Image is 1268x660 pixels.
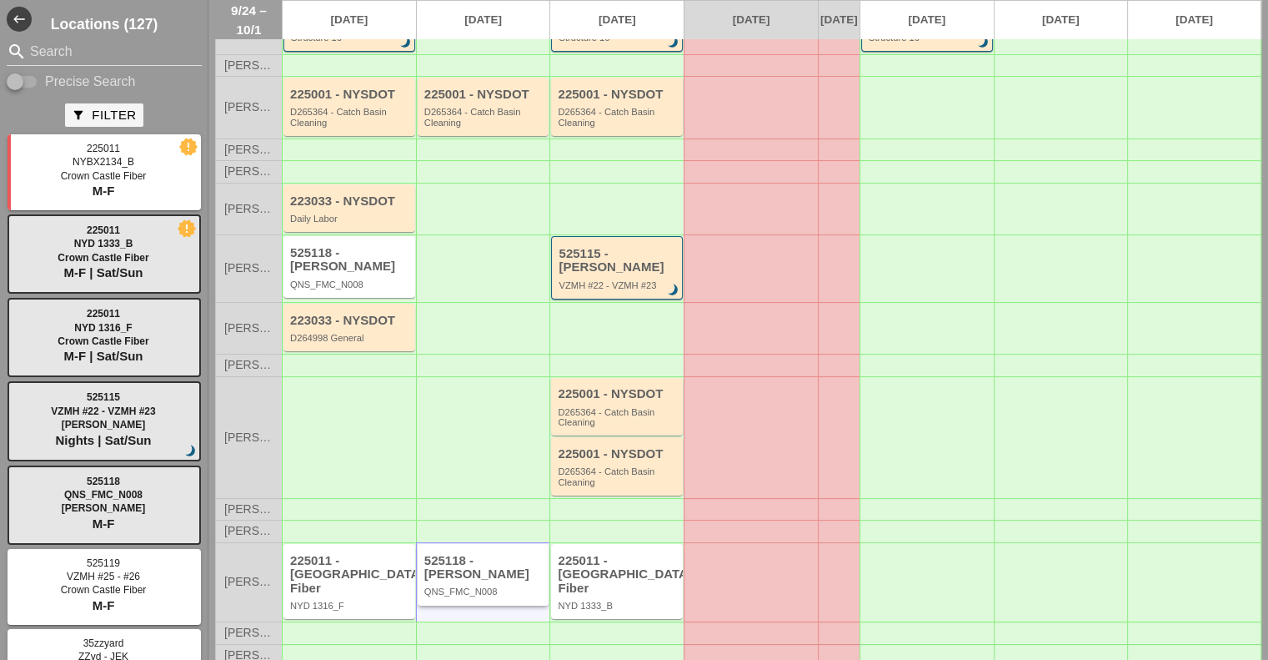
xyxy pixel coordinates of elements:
span: [PERSON_NAME] [224,359,273,371]
span: Crown Castle Fiber [58,252,148,264]
button: Shrink Sidebar [7,7,32,32]
i: brightness_3 [664,33,683,52]
span: QNS_FMC_N008 [64,489,143,501]
span: [PERSON_NAME] [224,322,273,335]
a: [DATE] [550,1,684,39]
i: brightness_3 [975,33,993,52]
span: M-F | Sat/Sun [63,265,143,280]
div: VZMH #22 - VZMH #23 [559,280,678,290]
i: west [7,7,32,32]
div: 525118 - [PERSON_NAME] [290,246,411,274]
span: [PERSON_NAME] [224,627,273,639]
i: new_releases [179,221,194,236]
span: Crown Castle Fiber [61,584,147,596]
span: 525115 [87,391,120,403]
div: Filter [72,106,136,125]
a: [DATE] [283,1,416,39]
div: 225001 - NYSDOT [558,88,679,102]
div: Enable Precise search to match search terms exactly. [7,72,202,92]
i: new_releases [181,139,196,154]
div: 225001 - NYSDOT [290,88,411,102]
div: 225011 - [GEOGRAPHIC_DATA] Fiber [558,554,679,596]
a: [DATE] [819,1,860,39]
div: D265364 - Catch Basin Cleaning [558,466,679,487]
span: 525118 [87,476,120,487]
span: 525119 [87,557,120,569]
div: 223033 - NYSDOT [290,194,411,209]
span: 225011 [87,143,120,154]
div: NYD 1316_F [290,601,411,611]
div: NYD 1333_B [558,601,679,611]
div: 225001 - NYSDOT [558,447,679,461]
span: [PERSON_NAME] [224,262,273,275]
span: 225011 [87,308,120,320]
span: NYD 1333_B [74,238,133,249]
span: NYBX2134_B [73,156,134,168]
input: Search [30,38,178,65]
span: Nights | Sat/Sun [55,433,151,447]
i: brightness_3 [664,281,683,300]
div: 223033 - NYSDOT [290,314,411,328]
a: [DATE] [1128,1,1260,39]
span: [PERSON_NAME] [224,144,273,156]
div: 225011 - [GEOGRAPHIC_DATA] Fiber [290,554,411,596]
a: [DATE] [684,1,818,39]
div: D265364 - Catch Basin Cleaning [424,107,545,128]
span: M-F [93,516,115,531]
div: D265364 - Catch Basin Cleaning [558,107,679,128]
span: [PERSON_NAME] [62,502,146,514]
span: VZMH #25 - #26 [67,571,140,582]
span: [PERSON_NAME] [62,419,146,431]
span: Crown Castle Fiber [58,335,148,347]
div: D265364 - Catch Basin Cleaning [290,107,411,128]
div: D265364 - Catch Basin Cleaning [558,407,679,428]
span: [PERSON_NAME] [224,576,273,588]
i: search [7,42,27,62]
div: 225001 - NYSDOT [558,387,679,401]
span: 9/24 – 10/1 [224,1,273,39]
span: [PERSON_NAME] [224,203,273,215]
span: [PERSON_NAME] [224,431,273,444]
span: [PERSON_NAME] [224,503,273,516]
div: 225001 - NYSDOT [424,88,545,102]
i: filter_alt [72,108,85,122]
div: 525115 - [PERSON_NAME] [559,247,678,275]
span: M-F [93,184,115,198]
div: 525118 - [PERSON_NAME] [424,554,545,582]
span: [PERSON_NAME] [224,101,273,113]
a: [DATE] [417,1,550,39]
span: [PERSON_NAME] [224,59,273,72]
div: QNS_FMC_N008 [424,587,545,597]
div: D264998 General [290,333,411,343]
span: NYD 1316_F [74,322,132,334]
div: QNS_FMC_N008 [290,280,411,290]
div: Daily Labor [290,214,411,224]
span: [PERSON_NAME] [224,165,273,178]
label: Precise Search [45,73,136,90]
span: M-F | Sat/Sun [63,349,143,363]
span: 225011 [87,224,120,236]
button: Filter [65,103,143,127]
span: [PERSON_NAME] [224,525,273,537]
a: [DATE] [995,1,1128,39]
a: [DATE] [860,1,994,39]
span: Crown Castle Fiber [61,170,147,182]
span: VZMH #22 - VZMH #23 [51,406,155,417]
span: 35zzyard [83,637,124,649]
span: M-F [93,598,115,612]
i: brightness_3 [397,33,415,52]
i: brightness_3 [182,442,200,461]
